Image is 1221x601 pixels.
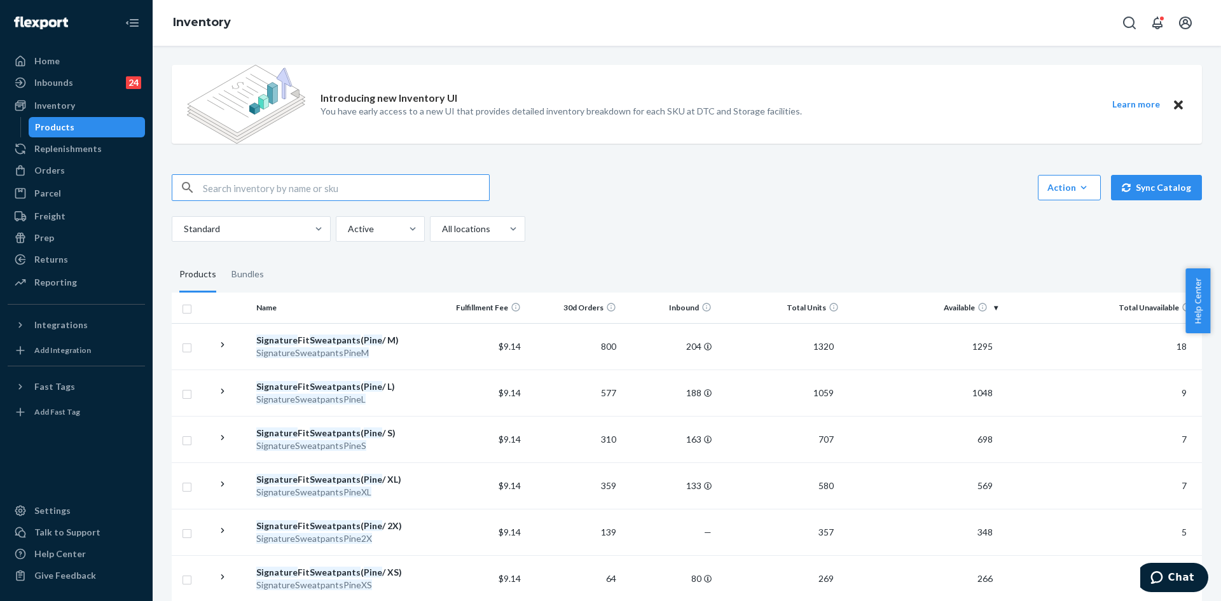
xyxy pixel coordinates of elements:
em: Pine [364,567,382,577]
button: Open account menu [1173,10,1198,36]
em: Sweatpants [310,474,361,485]
span: $9.14 [499,573,521,584]
td: 800 [526,323,621,370]
em: Signature [256,381,298,392]
div: Add Fast Tag [34,406,80,417]
em: Signature [256,335,298,345]
div: 24 [126,76,141,89]
em: SignatureSweatpantsPineXL [256,487,371,497]
td: 204 [621,323,717,370]
span: 266 [972,573,998,584]
a: Settings [8,501,145,521]
button: Close [1170,97,1187,113]
a: Freight [8,206,145,226]
div: Fit ( / XL) [256,473,425,486]
a: Orders [8,160,145,181]
button: Action [1038,175,1101,200]
span: 18 [1171,341,1192,352]
a: Reporting [8,272,145,293]
td: 577 [526,370,621,416]
span: 569 [972,480,998,491]
th: Available [844,293,1003,323]
img: Flexport logo [14,17,68,29]
span: 7 [1176,480,1192,491]
th: Inbound [621,293,717,323]
button: Open Search Box [1117,10,1142,36]
div: Help Center [34,548,86,560]
em: Sweatpants [310,427,361,438]
div: Add Integration [34,345,91,356]
span: 1059 [808,387,839,398]
p: You have early access to a new UI that provides detailed inventory breakdown for each SKU at DTC ... [321,105,802,118]
div: Freight [34,210,66,223]
th: 30d Orders [526,293,621,323]
ol: breadcrumbs [163,4,241,41]
a: Inventory [8,95,145,116]
span: $9.14 [499,527,521,537]
img: new-reports-banner-icon.82668bd98b6a51aee86340f2a7b77ae3.png [187,65,305,144]
a: Inventory [173,15,231,29]
em: SignatureSweatpantsPineM [256,347,369,358]
input: All locations [441,223,442,235]
a: Inbounds24 [8,73,145,93]
em: Sweatpants [310,381,361,392]
div: Home [34,55,60,67]
button: Help Center [1185,268,1210,333]
div: Integrations [34,319,88,331]
td: 310 [526,416,621,462]
span: $9.14 [499,480,521,491]
a: Products [29,117,146,137]
button: Give Feedback [8,565,145,586]
input: Search inventory by name or sku [203,175,489,200]
th: Name [251,293,430,323]
a: Parcel [8,183,145,204]
span: $9.14 [499,341,521,352]
em: Signature [256,520,298,531]
span: 7 [1176,434,1192,445]
button: Learn more [1104,97,1168,113]
span: 1320 [808,341,839,352]
span: 580 [813,480,839,491]
em: Pine [364,381,382,392]
div: Products [35,121,74,134]
span: 698 [972,434,998,445]
em: SignatureSweatpantsPine2X [256,533,372,544]
div: Bundles [231,257,264,293]
div: Fit ( / XS) [256,566,425,579]
em: Signature [256,427,298,438]
span: 357 [813,527,839,537]
em: SignatureSweatpantsPineXS [256,579,372,590]
em: SignatureSweatpantsPineS [256,440,366,451]
div: Give Feedback [34,569,96,582]
span: 9 [1176,387,1192,398]
div: Settings [34,504,71,517]
div: Fit ( / L) [256,380,425,393]
button: Integrations [8,315,145,335]
td: 359 [526,462,621,509]
button: Talk to Support [8,522,145,542]
div: Inbounds [34,76,73,89]
div: Fit ( / M) [256,334,425,347]
td: 133 [621,462,717,509]
div: Returns [34,253,68,266]
a: Add Integration [8,340,145,361]
span: $9.14 [499,434,521,445]
div: Reporting [34,276,77,289]
div: Prep [34,231,54,244]
em: Pine [364,427,382,438]
th: Total Unavailable [1003,293,1202,323]
span: $9.14 [499,387,521,398]
button: Open notifications [1145,10,1170,36]
div: Action [1047,181,1091,194]
div: Fast Tags [34,380,75,393]
input: Standard [183,223,184,235]
input: Active [347,223,348,235]
em: Sweatpants [310,567,361,577]
em: Sweatpants [310,335,361,345]
span: 1295 [967,341,998,352]
span: 5 [1176,527,1192,537]
span: 707 [813,434,839,445]
em: Signature [256,567,298,577]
